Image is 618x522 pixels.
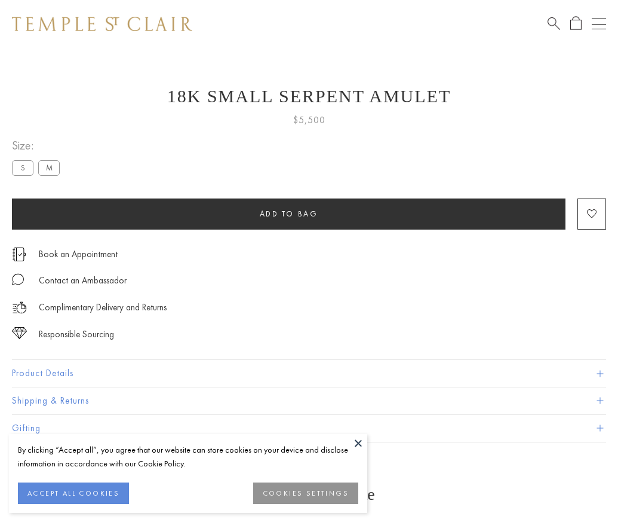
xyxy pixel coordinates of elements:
[18,443,358,471] div: By clicking “Accept all”, you agree that our website can store cookies on your device and disclos...
[12,415,606,442] button: Gifting
[12,86,606,106] h1: 18K Small Serpent Amulet
[592,17,606,31] button: Open navigation
[39,300,167,315] p: Complimentary Delivery and Returns
[12,360,606,387] button: Product Details
[38,160,60,175] label: M
[12,199,565,230] button: Add to bag
[260,209,318,219] span: Add to bag
[12,327,27,339] img: icon_sourcing.svg
[39,273,127,288] div: Contact an Ambassador
[12,273,24,285] img: MessageIcon-01_2.svg
[293,112,325,128] span: $5,500
[12,387,606,414] button: Shipping & Returns
[39,248,118,261] a: Book an Appointment
[12,17,192,31] img: Temple St. Clair
[12,160,33,175] label: S
[39,327,114,342] div: Responsible Sourcing
[18,483,129,504] button: ACCEPT ALL COOKIES
[570,16,582,31] a: Open Shopping Bag
[253,483,358,504] button: COOKIES SETTINGS
[12,248,26,261] img: icon_appointment.svg
[548,16,560,31] a: Search
[12,136,64,155] span: Size:
[12,300,27,315] img: icon_delivery.svg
